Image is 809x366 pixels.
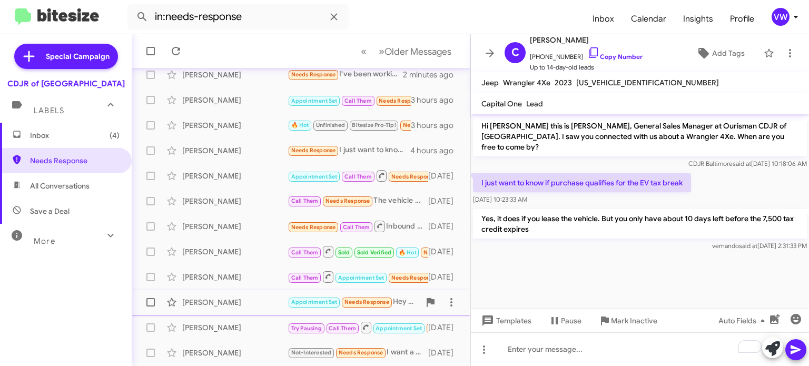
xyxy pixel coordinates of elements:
a: Copy Number [587,53,643,61]
span: CDJR Baltimore [DATE] 10:18:06 AM [688,160,807,167]
div: CDJR of [GEOGRAPHIC_DATA] [7,78,125,89]
button: vw [763,8,797,26]
button: Templates [471,311,540,330]
div: [PERSON_NAME] [182,70,288,80]
span: Needs Response [423,249,468,256]
button: Auto Fields [710,311,777,330]
button: Add Tags [681,44,758,63]
span: Jeep [481,78,499,87]
div: Inbound Call [288,220,428,233]
span: Needs Response [291,147,336,154]
div: [PERSON_NAME] [182,221,288,232]
span: Needs Response [344,299,389,305]
span: Auto Fields [718,311,769,330]
div: 3 hours ago [411,95,462,105]
span: 🔥 Hot [291,122,309,128]
div: [PERSON_NAME] [182,297,288,308]
a: Calendar [623,4,675,34]
button: Mark Inactive [590,311,666,330]
div: [PERSON_NAME] [182,246,288,257]
a: Profile [722,4,763,34]
span: Special Campaign [46,51,110,62]
span: Needs Response [325,197,370,204]
span: « [361,45,367,58]
button: Previous [354,41,373,62]
span: Needs Response [379,97,423,104]
span: Call Them [291,274,319,281]
div: I've been working with [PERSON_NAME] [288,68,403,81]
a: Inbox [584,4,623,34]
div: I just want to know if purchase qualifies for the EV tax break [288,144,410,156]
div: [PERSON_NAME] [182,272,288,282]
span: All Conversations [30,181,90,191]
span: Call Them [291,249,319,256]
span: Insights [675,4,722,34]
div: 4 hours ago [410,145,462,156]
span: Older Messages [384,46,451,57]
span: Call Them [344,97,372,104]
div: Inbound Call [288,270,428,283]
div: 3 hours ago [411,120,462,131]
div: Inbound Call [288,93,411,106]
div: [PERSON_NAME] [182,196,288,206]
span: Not-Interested [291,349,332,356]
span: Sold Verified [357,249,392,256]
div: 2 minutes ago [403,70,462,80]
div: Hey there i told you to send the pics and info of the new scackpack sunroof you said you have and... [288,296,420,308]
span: Appointment Set [291,173,338,180]
nav: Page navigation example [355,41,458,62]
div: The vehicle has been ordered. Can you send me the vehicle order number? A/C Power, Inc. [288,195,428,207]
span: Capital One [481,99,522,108]
span: Mark Inactive [611,311,657,330]
span: Call Them [344,173,372,180]
div: [DATE] [428,221,462,232]
span: Appointment Set [291,299,338,305]
span: Try Pausing [291,325,322,332]
div: I want a otd price [288,347,428,359]
span: Needs Response [339,349,383,356]
div: [PERSON_NAME] [182,95,288,105]
div: [DATE] [428,196,462,206]
span: [US_VEHICLE_IDENTIFICATION_NUMBER] [576,78,719,87]
span: Labels [34,106,64,115]
span: Save a Deal [30,206,70,216]
span: Needs Response [391,274,436,281]
span: Appointment Set [291,97,338,104]
span: Needs Response [403,122,448,128]
span: Lead [526,99,543,108]
p: Hi [PERSON_NAME] this is [PERSON_NAME], General Sales Manager at Ourisman CDJR of [GEOGRAPHIC_DAT... [473,116,807,156]
span: said at [739,242,757,250]
input: Search [127,4,349,29]
span: Inbox [30,130,120,141]
p: Yes, it does if you lease the vehicle. But you only have about 10 days left before the 7,500 tax ... [473,209,807,239]
span: Up to 14-day-old leads [530,62,643,73]
span: [PHONE_NUMBER] [530,46,643,62]
span: Templates [479,311,531,330]
span: Call Them [329,325,356,332]
p: I just want to know if purchase qualifies for the EV tax break [473,173,691,192]
span: Needs Response [391,173,436,180]
span: Call Them [291,197,319,204]
span: Needs Response [291,224,336,231]
button: Pause [540,311,590,330]
span: Needs Response [30,155,120,166]
span: Wrangler 4Xe [503,78,550,87]
span: Sold [338,249,350,256]
div: [PERSON_NAME] [182,120,288,131]
div: 4432641822 [288,169,428,182]
div: [PERSON_NAME] [182,348,288,358]
span: said at [733,160,751,167]
span: More [34,236,55,246]
span: Appointment Set [376,325,422,332]
button: Next [372,41,458,62]
span: [DATE] 10:23:33 AM [473,195,527,203]
span: [PERSON_NAME] [530,34,643,46]
div: I will bring the car in in about an hour thanks [288,119,411,131]
div: [PERSON_NAME] [182,171,288,181]
div: vw [772,8,790,26]
span: Unfinished [316,122,345,128]
span: Add Tags [712,44,745,63]
div: You're welcome [288,245,428,258]
span: vernando [DATE] 2:31:33 PM [712,242,807,250]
